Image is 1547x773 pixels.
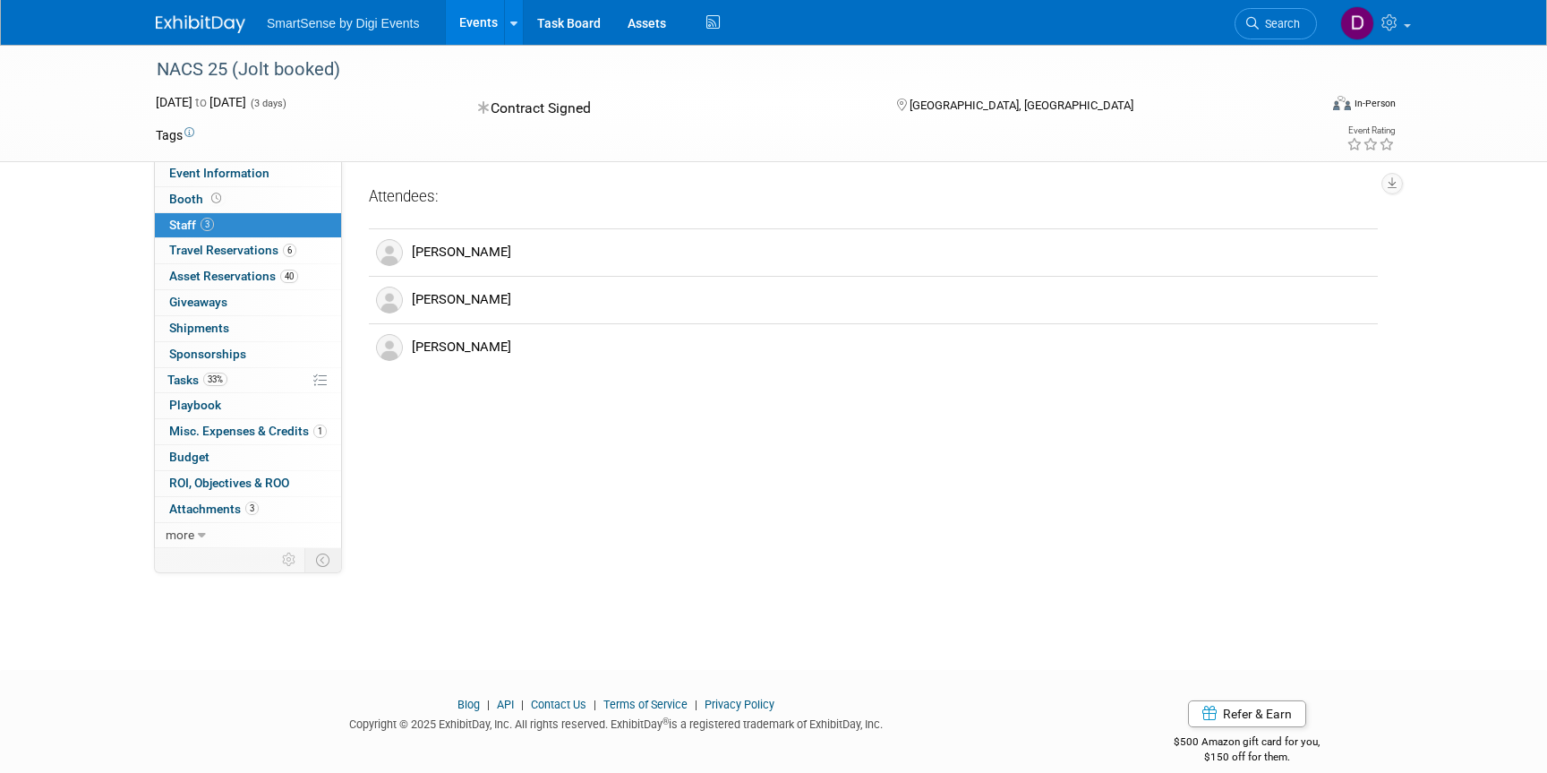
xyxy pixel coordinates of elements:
[369,186,1378,210] div: Attendees:
[155,290,341,315] a: Giveaways
[155,161,341,186] a: Event Information
[1354,97,1396,110] div: In-Person
[603,698,688,711] a: Terms of Service
[155,368,341,393] a: Tasks33%
[662,717,669,726] sup: ®
[167,373,227,387] span: Tasks
[376,239,403,266] img: Associate-Profile-5.png
[155,264,341,289] a: Asset Reservations40
[169,502,259,516] span: Attachments
[1188,700,1306,727] a: Refer & Earn
[156,15,245,33] img: ExhibitDay
[169,166,269,180] span: Event Information
[589,698,601,711] span: |
[376,287,403,313] img: Associate-Profile-5.png
[155,419,341,444] a: Misc. Expenses & Credits1
[412,339,1371,356] div: [PERSON_NAME]
[155,316,341,341] a: Shipments
[517,698,528,711] span: |
[169,398,221,412] span: Playbook
[1333,96,1351,110] img: Format-Inperson.png
[155,393,341,418] a: Playbook
[203,373,227,386] span: 33%
[690,698,702,711] span: |
[412,244,1371,261] div: [PERSON_NAME]
[412,291,1371,308] div: [PERSON_NAME]
[1340,6,1374,40] img: Dan Tiernan
[1259,17,1300,30] span: Search
[208,192,225,205] span: Booth not reserved yet
[245,502,259,515] span: 3
[169,476,289,490] span: ROI, Objectives & ROO
[169,450,209,464] span: Budget
[169,321,229,335] span: Shipments
[156,712,1076,733] div: Copyright © 2025 ExhibitDay, Inc. All rights reserved. ExhibitDay is a registered trademark of Ex...
[267,16,419,30] span: SmartSense by Digi Events
[705,698,774,711] a: Privacy Policy
[283,244,296,257] span: 6
[483,698,494,711] span: |
[169,243,296,257] span: Travel Reservations
[497,698,514,711] a: API
[376,334,403,361] img: Associate-Profile-5.png
[169,424,327,438] span: Misc. Expenses & Credits
[155,497,341,522] a: Attachments3
[305,548,342,571] td: Toggle Event Tabs
[169,269,298,283] span: Asset Reservations
[155,238,341,263] a: Travel Reservations6
[280,270,298,283] span: 40
[156,126,194,144] td: Tags
[1103,723,1392,764] div: $500 Amazon gift card for you,
[473,93,868,125] div: Contract Signed
[1103,750,1392,765] div: $150 off for them.
[201,218,214,231] span: 3
[155,213,341,238] a: Staff3
[313,425,327,438] span: 1
[155,471,341,496] a: ROI, Objectives & ROO
[1211,93,1396,120] div: Event Format
[169,218,214,232] span: Staff
[150,54,1290,86] div: NACS 25 (Jolt booked)
[156,95,246,109] span: [DATE] [DATE]
[910,99,1133,112] span: [GEOGRAPHIC_DATA], [GEOGRAPHIC_DATA]
[166,528,194,542] span: more
[1346,126,1395,135] div: Event Rating
[531,698,586,711] a: Contact Us
[169,347,246,361] span: Sponsorships
[274,548,305,571] td: Personalize Event Tab Strip
[155,523,341,548] a: more
[155,187,341,212] a: Booth
[249,98,286,109] span: (3 days)
[457,698,480,711] a: Blog
[155,445,341,470] a: Budget
[192,95,209,109] span: to
[1235,8,1317,39] a: Search
[169,192,225,206] span: Booth
[169,295,227,309] span: Giveaways
[155,342,341,367] a: Sponsorships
